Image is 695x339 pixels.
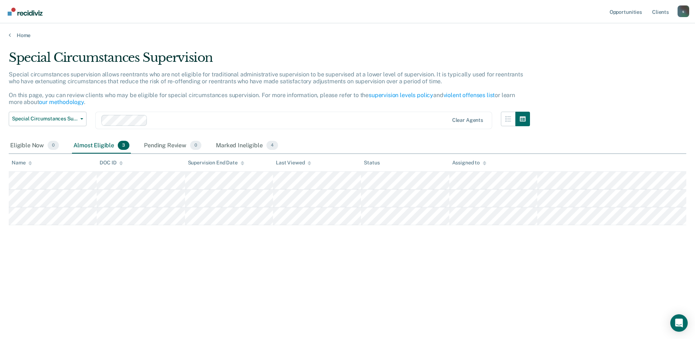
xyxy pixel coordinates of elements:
[276,160,311,166] div: Last Viewed
[9,32,686,39] a: Home
[39,99,84,105] a: our methodology
[118,141,129,150] span: 3
[9,112,87,126] button: Special Circumstances Supervision
[12,116,77,122] span: Special Circumstances Supervision
[48,141,59,150] span: 0
[9,50,530,71] div: Special Circumstances Supervision
[188,160,244,166] div: Supervision End Date
[8,8,43,16] img: Recidiviz
[452,160,486,166] div: Assigned to
[443,92,495,99] a: violent offenses list
[9,138,60,154] div: Eligible Now0
[369,92,433,99] a: supervision levels policy
[72,138,131,154] div: Almost Eligible3
[142,138,203,154] div: Pending Review0
[9,71,523,106] p: Special circumstances supervision allows reentrants who are not eligible for traditional administ...
[190,141,201,150] span: 0
[364,160,379,166] div: Status
[678,5,689,17] button: Profile dropdown button
[12,160,32,166] div: Name
[214,138,280,154] div: Marked Ineligible4
[100,160,123,166] div: DOC ID
[452,117,483,123] div: Clear agents
[670,314,688,332] div: Open Intercom Messenger
[266,141,278,150] span: 4
[678,5,689,17] div: s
